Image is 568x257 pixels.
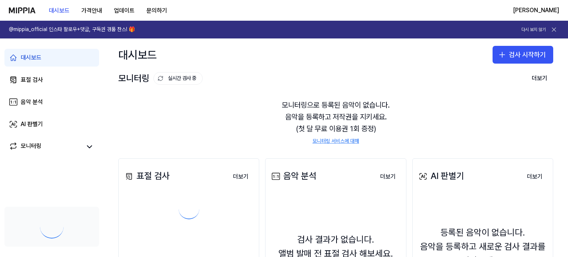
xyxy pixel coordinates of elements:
div: 모니터링 [21,142,41,152]
img: logo [9,7,35,13]
button: 업데이트 [108,3,141,18]
button: 실시간 검사 중 [153,72,203,85]
h1: @mippia_official 인스타 팔로우+댓글, 구독권 경품 찬스! 🎁 [9,26,135,33]
a: 음악 분석 [4,93,99,111]
button: 더보기 [526,71,553,86]
button: 더보기 [227,169,254,184]
button: 문의하기 [141,3,173,18]
button: 검사 시작하기 [493,46,553,64]
div: 표절 검사 [123,169,170,183]
a: 모니터링 서비스에 대해 [312,138,359,145]
a: 업데이트 [108,0,141,21]
button: 더보기 [521,169,548,184]
a: 더보기 [374,169,402,184]
div: 대시보드 [21,53,41,62]
a: 대시보드 [4,49,99,67]
button: [PERSON_NAME] [513,6,559,15]
button: 대시보드 [43,3,75,18]
div: AI 판별기 [417,169,464,183]
div: 음악 분석 [270,169,317,183]
button: 가격안내 [75,3,108,18]
button: 다시 보지 않기 [521,27,546,33]
div: 대시보드 [118,46,157,64]
div: 모니터링 [118,71,203,85]
div: 음악 분석 [21,98,43,106]
button: 더보기 [374,169,402,184]
a: 더보기 [521,169,548,184]
a: 표절 검사 [4,71,99,89]
div: 표절 검사 [21,75,43,84]
div: AI 판별기 [21,120,43,129]
a: 더보기 [227,169,254,184]
a: AI 판별기 [4,115,99,133]
div: 모니터링으로 등록된 음악이 없습니다. 음악을 등록하고 저작권을 지키세요. (첫 달 무료 이용권 1회 증정) [118,90,553,154]
a: 모니터링 [9,142,81,152]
